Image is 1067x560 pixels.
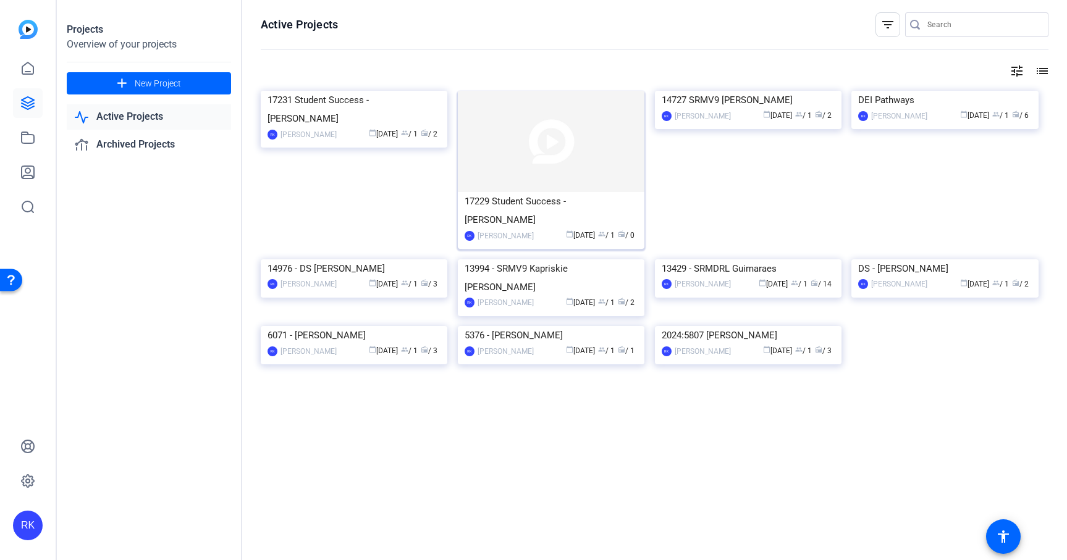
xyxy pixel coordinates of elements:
div: [PERSON_NAME] [478,230,534,242]
mat-icon: accessibility [996,529,1011,544]
mat-icon: filter_list [880,17,895,32]
mat-icon: tune [1010,64,1024,78]
span: / 3 [815,346,832,355]
span: calendar_today [369,129,376,136]
div: 5376 - [PERSON_NAME] [465,326,638,345]
span: radio [618,230,625,238]
span: / 1 [598,346,615,355]
div: Projects [67,22,231,37]
span: group [401,346,408,353]
span: [DATE] [369,280,398,288]
span: calendar_today [960,279,968,286]
span: [DATE] [960,111,989,120]
span: calendar_today [763,111,770,118]
span: / 1 [401,346,418,355]
div: [PERSON_NAME] [280,128,337,141]
div: RK [662,346,672,356]
span: group [791,279,798,286]
div: [PERSON_NAME] [478,296,534,309]
span: radio [815,346,822,353]
div: 13429 - SRMDRL Guimaraes [662,259,835,278]
h1: Active Projects [261,17,338,32]
div: RK [465,298,474,307]
div: [PERSON_NAME] [478,345,534,357]
span: / 1 [401,130,418,138]
span: [DATE] [369,346,398,355]
div: [PERSON_NAME] [675,345,731,357]
span: [DATE] [369,130,398,138]
span: calendar_today [566,298,573,305]
span: group [401,129,408,136]
div: 13994 - SRMV9 Kapriskie [PERSON_NAME] [465,259,638,296]
span: / 1 [401,280,418,288]
span: radio [1012,279,1019,286]
a: Archived Projects [67,132,231,157]
span: / 0 [618,231,635,240]
div: [PERSON_NAME] [871,110,927,122]
mat-icon: add [114,76,130,91]
span: radio [421,279,428,286]
div: 14976 - DS [PERSON_NAME] [268,259,441,278]
div: Overview of your projects [67,37,231,52]
span: radio [815,111,822,118]
input: Search [927,17,1039,32]
span: calendar_today [369,346,376,353]
span: calendar_today [369,279,376,286]
span: / 2 [618,298,635,307]
span: [DATE] [566,298,595,307]
div: [PERSON_NAME] [871,278,927,290]
span: group [795,346,803,353]
div: [PERSON_NAME] [280,278,337,290]
div: RK [465,346,474,356]
span: / 1 [795,346,812,355]
div: RK [465,231,474,241]
span: radio [618,346,625,353]
span: calendar_today [759,279,766,286]
div: [PERSON_NAME] [280,345,337,357]
span: / 1 [791,280,808,288]
span: group [795,111,803,118]
span: radio [421,129,428,136]
span: radio [618,298,625,305]
span: / 6 [1012,111,1029,120]
span: group [598,346,605,353]
div: 17229 Student Success - [PERSON_NAME] [465,192,638,229]
div: RK [268,130,277,140]
span: / 1 [598,231,615,240]
div: RK [268,279,277,289]
span: radio [1012,111,1019,118]
span: calendar_today [566,230,573,238]
span: group [598,298,605,305]
span: New Project [135,77,181,90]
span: / 1 [618,346,635,355]
span: / 1 [598,298,615,307]
span: [DATE] [566,346,595,355]
span: radio [811,279,818,286]
span: / 3 [421,346,437,355]
span: / 2 [815,111,832,120]
div: 17231 Student Success - [PERSON_NAME] [268,91,441,128]
div: RK [268,346,277,356]
img: blue-gradient.svg [19,20,38,39]
div: RK [13,511,43,540]
span: [DATE] [763,111,792,120]
div: 6071 - [PERSON_NAME] [268,326,441,345]
div: DEI Pathways [858,91,1031,109]
button: New Project [67,72,231,94]
div: RK [858,279,868,289]
span: / 14 [811,280,832,288]
div: [PERSON_NAME] [675,110,731,122]
div: DS - [PERSON_NAME] [858,259,1031,278]
div: 14727 SRMV9 [PERSON_NAME] [662,91,835,109]
span: calendar_today [960,111,968,118]
span: / 3 [421,280,437,288]
mat-icon: list [1034,64,1048,78]
div: [PERSON_NAME] [675,278,731,290]
span: [DATE] [763,346,792,355]
span: [DATE] [566,231,595,240]
span: / 1 [992,111,1009,120]
div: RK [662,279,672,289]
div: RK [858,111,868,121]
span: / 2 [1012,280,1029,288]
span: group [598,230,605,238]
